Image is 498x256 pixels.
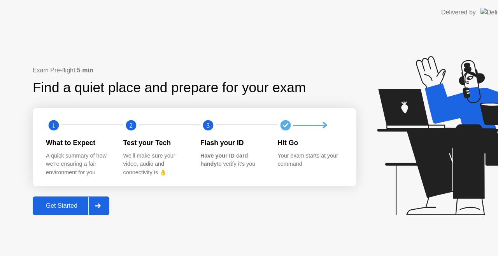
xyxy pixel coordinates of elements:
[46,138,111,148] div: What to Expect
[278,138,343,148] div: Hit Go
[77,67,93,74] b: 5 min
[35,202,88,209] div: Get Started
[33,196,109,215] button: Get Started
[46,152,111,177] div: A quick summary of how we’re ensuring a fair environment for you
[33,66,356,75] div: Exam Pre-flight:
[33,77,307,98] div: Find a quiet place and prepare for your exam
[200,138,265,148] div: Flash your ID
[200,152,265,168] div: to verify it’s you
[52,122,55,129] text: 1
[441,8,476,17] div: Delivered by
[129,122,132,129] text: 2
[123,138,188,148] div: Test your Tech
[200,153,248,167] b: Have your ID card handy
[207,122,210,129] text: 3
[123,152,188,177] div: We’ll make sure your video, audio and connectivity is 👌
[278,152,343,168] div: Your exam starts at your command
